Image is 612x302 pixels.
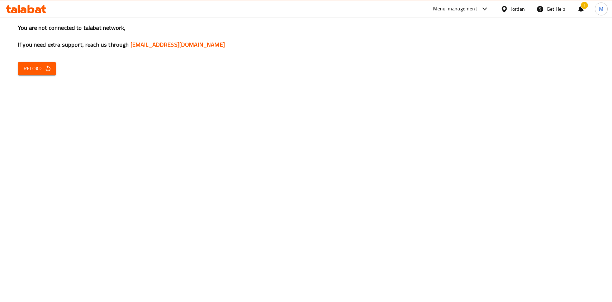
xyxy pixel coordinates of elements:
button: Reload [18,62,56,75]
div: Jordan [511,5,525,13]
h3: You are not connected to talabat network, If you need extra support, reach us through [18,24,594,49]
a: [EMAIL_ADDRESS][DOMAIN_NAME] [131,39,225,50]
div: Menu-management [433,5,477,13]
span: M [599,5,603,13]
span: Reload [24,64,50,73]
